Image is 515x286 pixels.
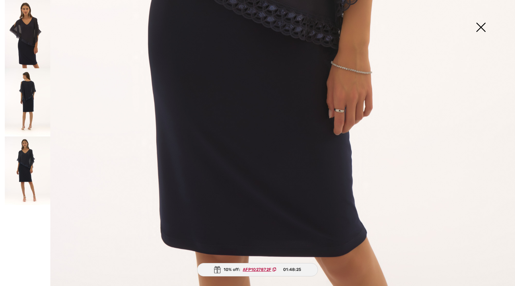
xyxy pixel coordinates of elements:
img: Gift.svg [214,266,221,273]
img: Cape Sequin Shift Dress Style 251773. 3 [5,136,50,205]
span: Chat [15,5,29,11]
img: Cape Sequin Shift Dress Style 251773. 2 [5,68,50,136]
img: X [464,10,498,46]
span: 01:48:25 [283,266,301,273]
ins: AFP1027872F [243,267,271,272]
div: 10% off: [197,263,318,276]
